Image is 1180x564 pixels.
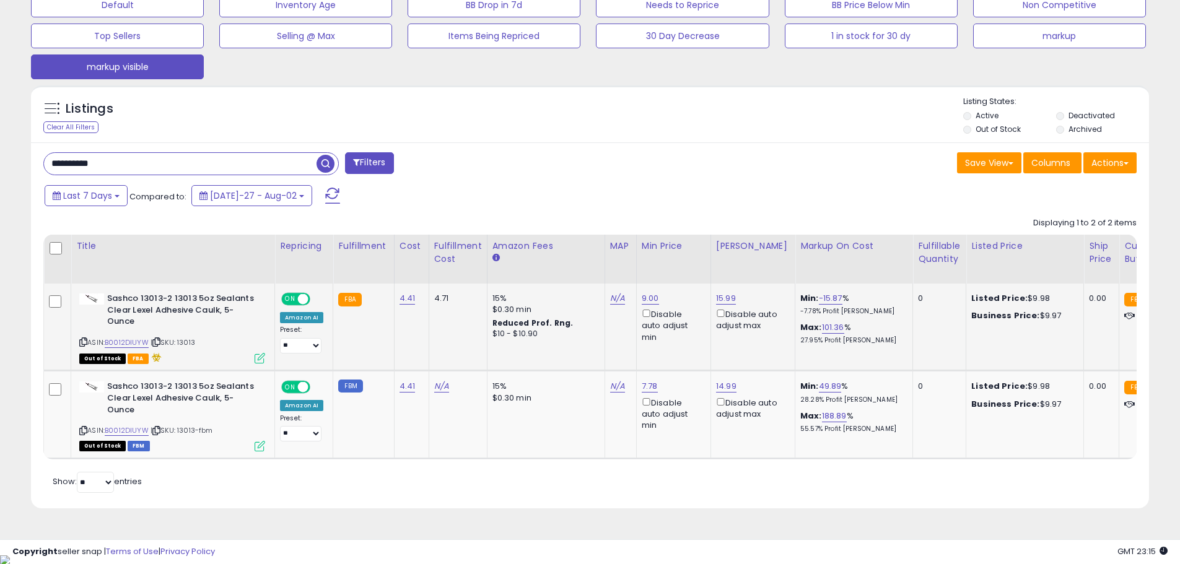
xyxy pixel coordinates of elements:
a: 101.36 [822,321,844,334]
strong: Copyright [12,545,58,557]
small: FBA [1124,381,1147,394]
b: Listed Price: [971,380,1028,392]
b: Min: [800,380,819,392]
span: All listings that are currently out of stock and unavailable for purchase on Amazon [79,441,126,451]
a: N/A [610,292,625,305]
i: hazardous material [149,353,162,362]
div: Disable auto adjust max [716,307,785,331]
div: 0 [918,381,956,392]
span: FBM [128,441,150,451]
span: Last 7 Days [63,189,112,202]
div: % [800,322,903,345]
div: Fulfillable Quantity [918,240,961,266]
b: Max: [800,410,822,422]
p: 27.95% Profit [PERSON_NAME] [800,336,903,345]
div: 15% [492,293,595,304]
a: Terms of Use [106,545,159,557]
div: Amazon AI [280,312,323,323]
small: FBA [338,293,361,306]
a: N/A [610,380,625,393]
div: Cost [400,240,424,253]
a: 15.99 [716,292,736,305]
p: 28.28% Profit [PERSON_NAME] [800,396,903,404]
a: Privacy Policy [160,545,215,557]
div: Amazon AI [280,400,323,411]
b: Sashco 13013-2 13013 5oz Sealants Clear Lexel Adhesive Caulk, 5-Ounce [107,381,258,419]
span: [DATE]-27 - Aug-02 [210,189,297,202]
b: Listed Price: [971,292,1028,304]
label: Active [976,110,999,121]
a: 49.89 [819,380,842,393]
button: 30 Day Decrease [596,24,769,48]
button: Top Sellers [31,24,204,48]
div: Preset: [280,414,323,442]
span: FBA [128,354,149,364]
a: B0012DIUYW [105,425,149,436]
label: Deactivated [1069,110,1115,121]
div: Fulfillment Cost [434,240,482,266]
button: Save View [957,152,1021,173]
div: 0.00 [1089,381,1109,392]
div: $9.98 [971,293,1074,304]
b: Reduced Prof. Rng. [492,318,574,328]
button: Last 7 Days [45,185,128,206]
a: B0012DIUYW [105,337,149,348]
span: Columns [1031,157,1070,169]
div: % [800,381,903,404]
div: $9.97 [971,399,1074,410]
div: ASIN: [79,293,265,362]
button: Actions [1083,152,1137,173]
a: -15.87 [819,292,842,305]
small: FBA [1124,293,1147,306]
div: Fulfillment [338,240,388,253]
img: 21RI5JWZboL._SL40_.jpg [79,381,104,393]
b: Min: [800,292,819,304]
div: Ship Price [1089,240,1114,266]
span: 2025-08-10 23:15 GMT [1117,545,1168,557]
b: Max: [800,321,822,333]
div: % [800,293,903,316]
span: OFF [308,294,328,305]
div: $10 - $10.90 [492,329,595,339]
div: Repricing [280,240,328,253]
label: Archived [1069,124,1102,134]
div: Disable auto adjust min [642,307,701,343]
div: Clear All Filters [43,121,98,133]
div: ASIN: [79,381,265,449]
b: Sashco 13013-2 13013 5oz Sealants Clear Lexel Adhesive Caulk, 5-Ounce [107,293,258,331]
h5: Listings [66,100,113,118]
span: | SKU: 13013-fbm [151,425,213,435]
button: markup [973,24,1146,48]
span: Compared to: [129,191,186,202]
a: 9.00 [642,292,659,305]
b: Business Price: [971,398,1039,410]
a: 7.78 [642,380,658,393]
small: FBM [338,380,362,393]
div: $0.30 min [492,304,595,315]
div: Title [76,240,269,253]
button: 1 in stock for 30 dy [785,24,958,48]
button: Columns [1023,152,1082,173]
button: Filters [345,152,393,174]
p: 55.57% Profit [PERSON_NAME] [800,425,903,433]
label: Out of Stock [976,124,1021,134]
div: % [800,410,903,433]
p: Listing States: [963,96,1149,108]
img: 21RI5JWZboL._SL40_.jpg [79,293,104,305]
span: Show: entries [53,475,142,487]
div: $0.30 min [492,393,595,404]
span: All listings that are currently out of stock and unavailable for purchase on Amazon [79,354,126,364]
div: 0.00 [1089,293,1109,304]
div: Amazon Fees [492,240,600,253]
a: 4.41 [400,292,416,305]
div: $9.98 [971,381,1074,392]
div: Preset: [280,326,323,354]
span: ON [282,294,298,305]
th: The percentage added to the cost of goods (COGS) that forms the calculator for Min & Max prices. [795,235,913,284]
button: markup visible [31,54,204,79]
p: -7.78% Profit [PERSON_NAME] [800,307,903,316]
small: Amazon Fees. [492,253,500,264]
a: 188.89 [822,410,847,422]
a: 14.99 [716,380,736,393]
div: Min Price [642,240,706,253]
